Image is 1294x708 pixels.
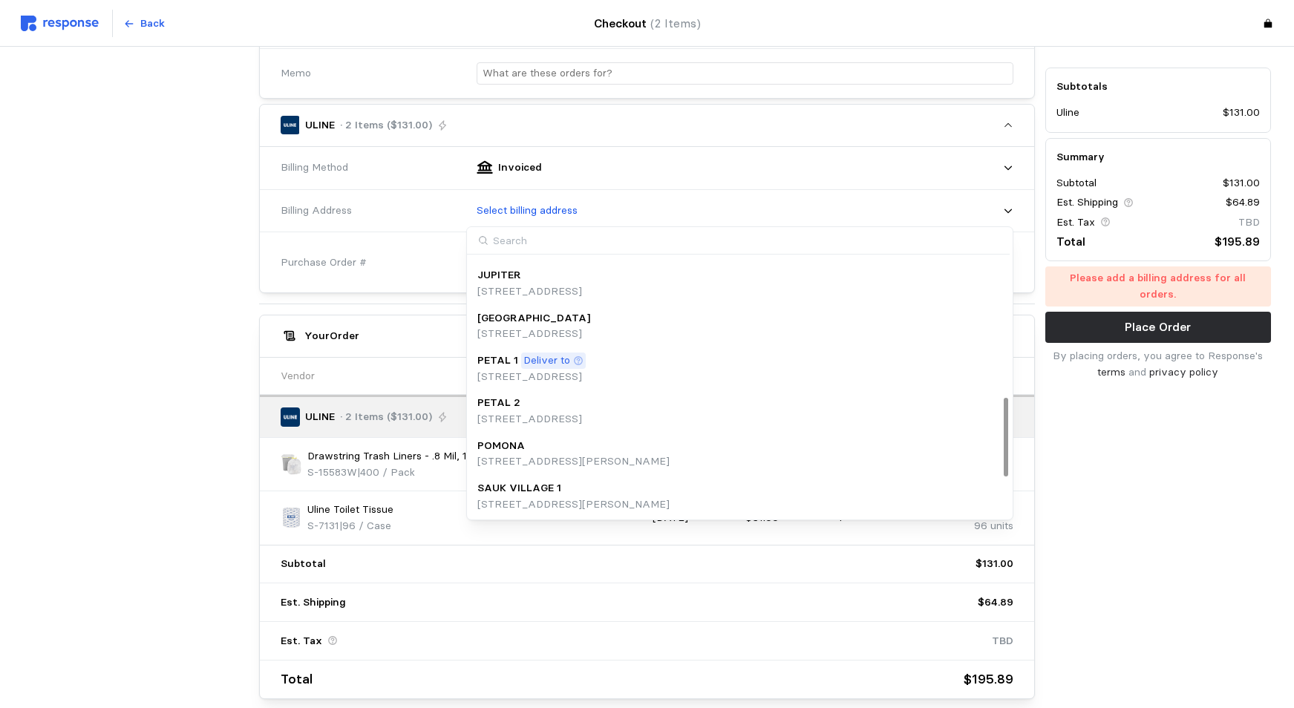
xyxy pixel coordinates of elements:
[483,63,1007,85] input: What are these orders for?
[281,255,367,271] span: Purchase Order #
[477,438,525,454] p: POMONA
[498,160,542,176] p: Invoiced
[357,465,415,479] span: | 400 / Pack
[307,502,393,518] p: Uline Toilet Tissue
[115,10,173,38] button: Back
[477,283,582,300] p: [STREET_ADDRESS]
[1223,105,1260,122] p: $131.00
[477,369,586,385] p: [STREET_ADDRESS]
[305,409,335,425] p: ULINE
[1056,195,1118,212] p: Est. Shipping
[477,267,521,283] p: JUPITER
[281,160,348,176] span: Billing Method
[523,353,570,369] p: Deliver to
[281,594,346,611] p: Est. Shipping
[477,395,520,411] p: PETAL 2
[976,556,1013,572] p: $131.00
[477,496,670,513] p: [STREET_ADDRESS][PERSON_NAME]
[304,328,359,344] h5: Your Order
[1053,271,1263,303] p: Please add a billing address for all orders.
[307,465,357,479] span: S-15583W
[1215,232,1260,251] p: $195.89
[964,669,1013,690] p: $195.89
[140,16,165,32] p: Back
[1056,79,1260,94] h5: Subtotals
[1097,365,1125,378] a: terms
[1045,312,1271,343] button: Place Order
[477,203,578,219] p: Select billing address
[1056,105,1079,122] p: Uline
[340,117,432,134] p: · 2 Items ($131.00)
[260,357,1034,698] div: YourOrder
[477,480,561,496] p: SAUK VILLAGE 1
[477,353,518,369] p: PETAL 1
[467,227,1010,255] input: Search
[260,105,1034,146] button: ULINE· 2 Items ($131.00)
[978,594,1013,611] p: $64.89
[307,448,540,465] p: Drawstring Trash Liners - .8 Mil, 13 Gallon, White
[1238,214,1260,231] p: TBD
[477,310,590,327] p: [GEOGRAPHIC_DATA]
[281,669,313,690] p: Total
[340,409,432,425] p: · 2 Items ($131.00)
[281,65,311,82] span: Memo
[650,16,701,30] span: (2 Items)
[477,411,582,427] p: [STREET_ADDRESS]
[477,326,590,342] p: [STREET_ADDRESS]
[281,368,315,384] p: Vendor
[1226,195,1260,212] p: $64.89
[1125,318,1191,337] p: Place Order
[1056,214,1095,231] p: Est. Tax
[594,14,701,33] h4: Checkout
[1056,175,1097,191] p: Subtotal
[477,453,670,470] p: [STREET_ADDRESS][PERSON_NAME]
[281,556,326,572] p: Subtotal
[1056,149,1260,165] h5: Summary
[1223,175,1260,191] p: $131.00
[281,453,302,475] img: S-15583W
[1149,365,1218,378] a: privacy policy
[992,633,1013,649] p: TBD
[260,315,1034,357] button: YourOrder
[281,203,352,219] span: Billing Address
[339,519,391,532] span: | 96 / Case
[260,147,1034,292] div: ULINE· 2 Items ($131.00)
[281,507,302,528] img: S-7131
[21,16,99,31] img: svg%3e
[305,117,335,134] p: ULINE
[281,633,322,649] p: Est. Tax
[931,518,1013,534] p: 96 units
[1045,348,1271,380] p: By placing orders, you agree to Response's and
[307,519,339,532] span: S-7131
[1056,232,1085,251] p: Total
